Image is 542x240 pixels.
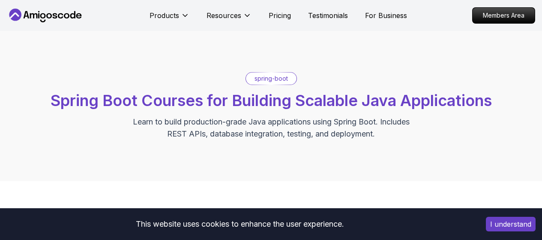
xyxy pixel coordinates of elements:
[51,91,492,110] span: Spring Boot Courses for Building Scalable Java Applications
[365,10,407,21] a: For Business
[127,116,415,140] p: Learn to build production-grade Java applications using Spring Boot. Includes REST APIs, database...
[150,10,189,27] button: Products
[269,10,291,21] a: Pricing
[486,217,536,231] button: Accept cookies
[207,10,241,21] p: Resources
[308,10,348,21] a: Testimonials
[473,8,535,23] p: Members Area
[6,215,473,234] div: This website uses cookies to enhance the user experience.
[472,7,535,24] a: Members Area
[255,74,288,83] p: spring-boot
[150,10,179,21] p: Products
[207,10,252,27] button: Resources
